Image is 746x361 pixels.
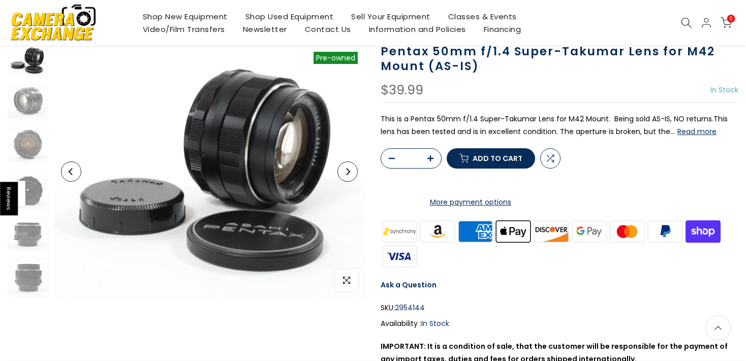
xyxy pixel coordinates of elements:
[381,84,423,97] div: $39.99
[395,302,425,314] span: 2954144
[456,219,494,244] img: american express
[134,23,234,36] a: Video/Film Transfers
[646,219,685,244] img: paypal
[8,82,48,119] img: Pentax 50mm f/1.4 Super-Takumar Lens for M42 Mount (AS-IS) Lenses Small Format - M42 Screw Mount ...
[381,302,738,314] div: SKU:
[475,23,530,36] a: Financing
[8,257,48,298] img: Pentax 50mm f/1.4 Super-Takumar Lens for M42 Mount (AS-IS) Lenses Small Format - M42 Screw Mount ...
[473,155,522,162] span: Add to cart
[570,219,608,244] img: google pay
[337,161,358,182] button: Next
[381,219,419,244] img: synchrony
[296,23,360,36] a: Contact Us
[439,10,525,23] a: Classes & Events
[134,10,236,23] a: Shop New Equipment
[8,170,48,211] img: Pentax 50mm f/1.4 Super-Takumar Lens for M42 Mount (AS-IS) Lenses Small Format - M42 Screw Mount ...
[421,318,449,329] span: In Stock
[447,148,535,169] button: Add to cart
[381,280,437,290] a: Ask a Question
[53,44,365,299] img: Pentax 50mm f/1.4 Super-Takumar Lens for M42 Mount (AS-IS) Lenses Small Format - M42 Screw Mount ...
[8,44,48,77] img: Pentax 50mm f/1.4 Super-Takumar Lens for M42 Mount (AS-IS) Lenses Small Format - M42 Screw Mount ...
[381,113,738,138] p: This is a Pentax 50mm f/1.4 Super-Takumar Lens for M42 Mount. Being sold AS-IS, NO returns.This l...
[710,85,738,95] span: In Stock
[684,219,722,244] img: shopify pay
[8,124,48,165] img: Pentax 50mm f/1.4 Super-Takumar Lens for M42 Mount (AS-IS) Lenses Small Format - M42 Screw Mount ...
[494,219,533,244] img: apple pay
[8,216,48,252] img: Pentax 50mm f/1.4 Super-Takumar Lens for M42 Mount (AS-IS) Lenses Small Format - M42 Screw Mount ...
[61,161,81,182] button: Previous
[236,10,343,23] a: Shop Used Equipment
[360,23,475,36] a: Information and Policies
[721,17,732,28] a: 0
[533,219,571,244] img: discover
[234,23,296,36] a: Newsletter
[608,219,646,244] img: master
[343,10,440,23] a: Sell Your Equipment
[727,15,735,22] span: 0
[381,44,738,74] h1: Pentax 50mm f/1.4 Super-Takumar Lens for M42 Mount (AS-IS)
[381,196,561,209] a: More payment options
[381,317,738,330] div: Availability :
[381,244,419,269] img: visa
[705,315,731,341] a: Back to the top
[419,219,457,244] img: amazon payments
[677,127,717,136] button: Read more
